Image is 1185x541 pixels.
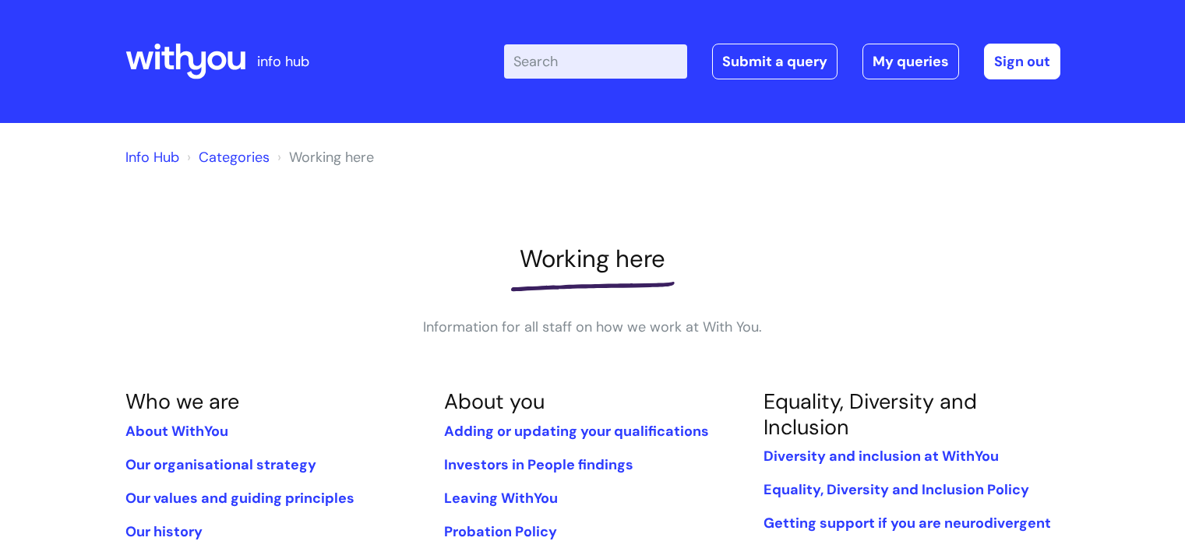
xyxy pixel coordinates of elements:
div: | - [504,44,1060,79]
a: Our history [125,522,203,541]
a: Sign out [984,44,1060,79]
p: Information for all staff on how we work at With You. [359,314,827,339]
a: Probation Policy [444,522,557,541]
a: Equality, Diversity and Inclusion Policy [764,480,1029,499]
a: My queries [862,44,959,79]
a: Submit a query [712,44,838,79]
h1: Working here [125,244,1060,273]
a: About WithYou [125,422,228,441]
li: Working here [273,145,374,170]
a: Diversity and inclusion at WithYou [764,447,999,465]
a: Leaving WithYou [444,489,558,508]
input: Search [504,44,687,79]
a: About you [444,388,545,415]
a: Getting support if you are neurodivergent [764,514,1051,532]
a: Who we are [125,388,239,415]
a: Equality, Diversity and Inclusion [764,388,977,440]
a: Investors in People findings [444,455,633,474]
li: Solution home [183,145,270,170]
p: info hub [257,49,309,74]
a: Categories [199,148,270,167]
a: Our values and guiding principles [125,489,354,508]
a: Info Hub [125,148,179,167]
a: Adding or updating your qualifications [444,422,709,441]
a: Our organisational strategy [125,455,316,474]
